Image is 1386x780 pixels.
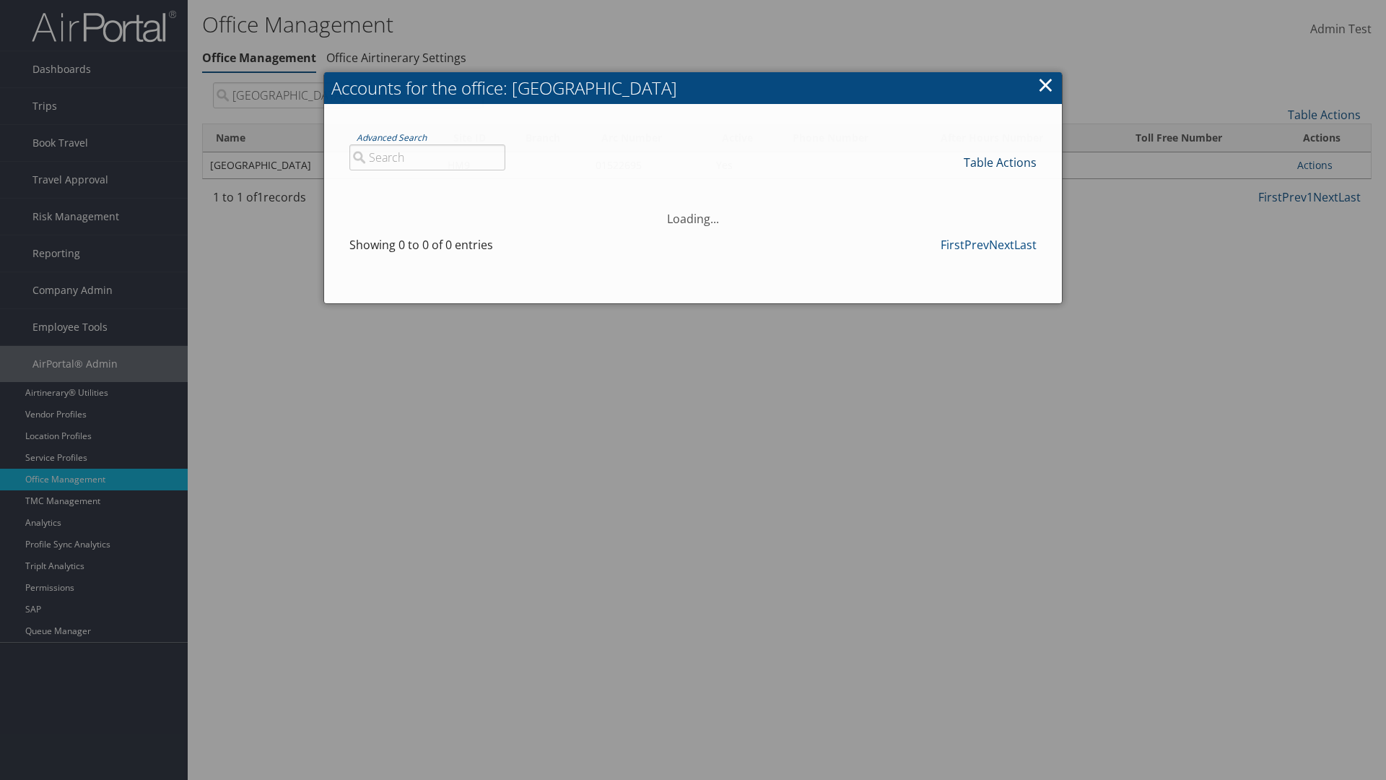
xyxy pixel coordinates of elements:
[1037,70,1054,99] a: ×
[349,144,505,170] input: Advanced Search
[339,193,1047,227] div: Loading...
[941,237,964,253] a: First
[964,237,989,253] a: Prev
[989,237,1014,253] a: Next
[964,155,1037,170] a: Table Actions
[349,236,505,261] div: Showing 0 to 0 of 0 entries
[324,72,1062,104] h2: Accounts for the office: [GEOGRAPHIC_DATA]
[357,131,427,144] a: Advanced Search
[1014,237,1037,253] a: Last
